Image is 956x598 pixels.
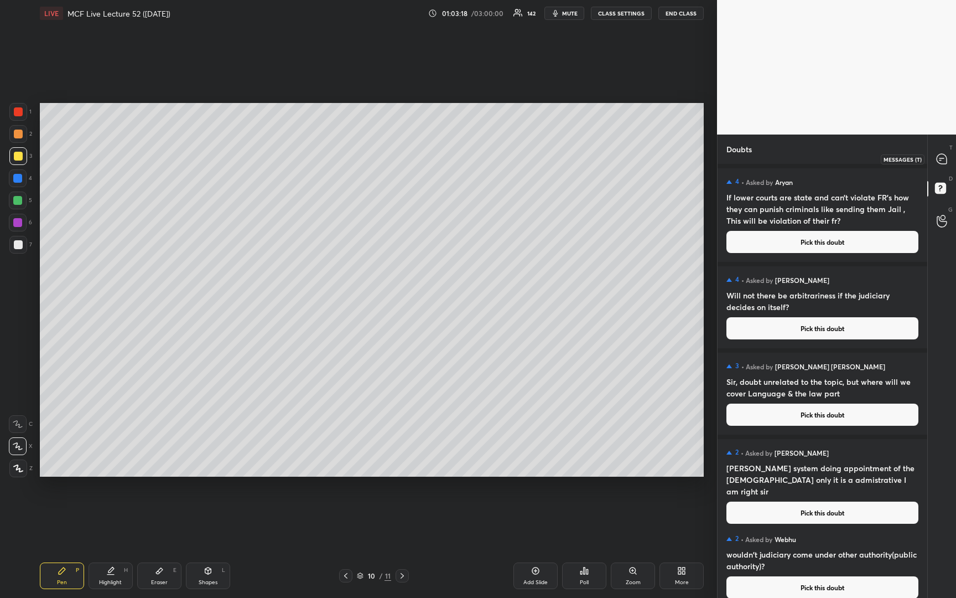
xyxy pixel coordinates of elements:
div: 1 [9,103,32,121]
h5: [PERSON_NAME] [PERSON_NAME] [775,362,885,372]
div: P [76,568,79,573]
div: H [124,568,128,573]
button: END CLASS [658,7,704,20]
h5: 2 [735,534,739,543]
div: 6 [9,214,32,231]
h5: Webhu [775,534,796,544]
div: 2 [9,125,32,143]
h4: [PERSON_NAME] system doing appointment of the [DEMOGRAPHIC_DATA] only it is a admistrative I am r... [726,462,918,497]
p: Doubts [718,135,761,164]
div: 11 [385,571,391,581]
h4: MCF Live Lecture 52 ([DATE]) [67,8,170,19]
div: 5 [9,192,32,209]
div: L [222,568,225,573]
div: Highlight [99,580,122,585]
h4: wouldn't judiciary come under other authority(public authority)? [726,549,918,572]
span: mute [562,9,578,17]
h5: • Asked by [741,275,773,285]
button: mute [544,7,584,20]
h5: • Asked by [741,448,772,458]
h5: 4 [735,275,739,284]
div: Add Slide [523,580,548,585]
button: CLASS SETTINGS [591,7,652,20]
p: T [949,143,953,152]
p: D [949,174,953,183]
h4: Will not there be arbitrariness if the judiciary decides on itself? [726,290,918,313]
h5: 2 [735,448,739,457]
div: Pen [57,580,67,585]
h5: [PERSON_NAME] [775,275,829,285]
div: Shapes [199,580,217,585]
div: 7 [9,236,32,254]
div: C [9,415,33,433]
div: / [379,573,382,579]
div: Poll [580,580,589,585]
div: Z [9,460,33,477]
div: X [9,437,33,455]
div: More [675,580,689,585]
div: Eraser [151,580,168,585]
h4: If lower courts are state and can’t violate FR’s how they can punish criminals like sending them ... [726,192,918,226]
button: Pick this doubt [726,231,918,253]
h5: 3 [735,362,739,370]
div: 3 [9,147,32,165]
h4: Sir, doubt unrelated to the topic, but where will we cover Language & the law part [726,376,918,399]
h5: 4 [735,177,739,186]
h5: • Asked by [741,534,772,544]
div: Zoom [626,580,641,585]
div: LIVE [40,7,63,20]
h5: • Asked by [741,177,773,187]
h5: [PERSON_NAME] [775,448,829,458]
h5: Aryan [775,177,793,187]
div: 10 [366,573,377,579]
button: Pick this doubt [726,317,918,339]
h5: • Asked by [741,362,773,372]
div: Messages (T) [881,154,924,164]
div: 142 [527,11,536,16]
p: G [948,205,953,214]
button: Pick this doubt [726,502,918,524]
div: 4 [9,169,32,187]
div: grid [718,164,927,598]
div: E [173,568,176,573]
button: Pick this doubt [726,404,918,426]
